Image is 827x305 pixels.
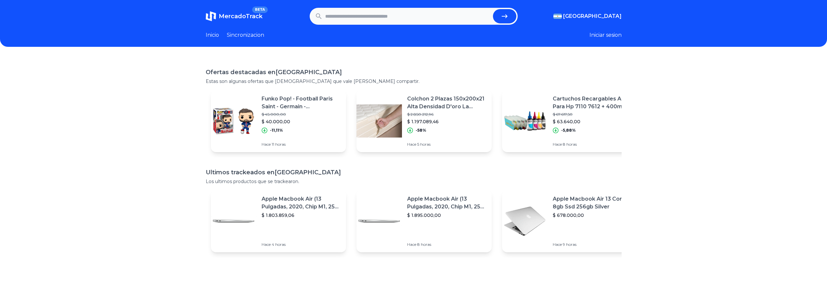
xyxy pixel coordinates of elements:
p: Hace 4 horas [262,242,341,247]
img: Featured image [356,198,402,244]
a: Featured imageColchon 2 Plazas 150x200x21 Alta Densidad D'oro La Cardeuse$ 2.850.212,96$ 1.197.08... [356,90,492,152]
img: Featured image [211,198,256,244]
img: Featured image [502,98,548,144]
button: Iniciar sesion [589,31,622,39]
p: $ 67.617,50 [553,112,632,117]
img: Featured image [502,198,548,244]
p: $ 1.803.859,06 [262,212,341,219]
p: Hace 8 horas [553,142,632,147]
img: Featured image [211,98,256,144]
a: Featured imageApple Macbook Air 13 Core I5 8gb Ssd 256gb Silver$ 678.000,00Hace 9 horas [502,190,637,252]
p: -11,11% [270,128,283,133]
p: Los ultimos productos que se trackearon. [206,178,622,185]
img: Featured image [356,98,402,144]
p: -5,88% [561,128,576,133]
p: Hace 8 horas [407,242,486,247]
h1: Ofertas destacadas en [GEOGRAPHIC_DATA] [206,68,622,77]
p: Apple Macbook Air (13 Pulgadas, 2020, Chip M1, 256 Gb De Ssd, 8 Gb De Ram) - Plata [262,195,341,211]
button: [GEOGRAPHIC_DATA] [553,12,622,20]
p: $ 1.895.000,00 [407,212,486,219]
p: $ 2.850.212,96 [407,112,486,117]
p: Apple Macbook Air 13 Core I5 8gb Ssd 256gb Silver [553,195,632,211]
p: Apple Macbook Air (13 Pulgadas, 2020, Chip M1, 256 Gb De Ssd, 8 Gb De Ram) - Plata [407,195,486,211]
p: Cartuchos Recargables Aqx Para Hp 7110 7612 + 400ml Tinta [553,95,632,111]
p: Hace 5 horas [407,142,486,147]
a: Featured imageFunko Pop! - Football Paris Saint - Germain - [PERSON_NAME]$ 45.000,00$ 40.000,00-1... [211,90,346,152]
p: Estas son algunas ofertas que [DEMOGRAPHIC_DATA] que vale [PERSON_NAME] compartir. [206,78,622,85]
p: Colchon 2 Plazas 150x200x21 Alta Densidad D'oro La Cardeuse [407,95,486,111]
p: Funko Pop! - Football Paris Saint - Germain - [PERSON_NAME] [262,95,341,111]
h1: Ultimos trackeados en [GEOGRAPHIC_DATA] [206,168,622,177]
p: $ 678.000,00 [553,212,632,219]
a: MercadoTrackBETA [206,11,263,21]
p: $ 40.000,00 [262,118,341,125]
p: Hace 11 horas [262,142,341,147]
a: Featured imageCartuchos Recargables Aqx Para Hp 7110 7612 + 400ml Tinta$ 67.617,50$ 63.640,00-5,8... [502,90,637,152]
a: Inicio [206,31,219,39]
p: Hace 9 horas [553,242,632,247]
a: Featured imageApple Macbook Air (13 Pulgadas, 2020, Chip M1, 256 Gb De Ssd, 8 Gb De Ram) - Plata$... [211,190,346,252]
span: MercadoTrack [219,13,263,20]
span: BETA [252,7,267,13]
p: $ 45.000,00 [262,112,341,117]
p: $ 1.197.089,46 [407,118,486,125]
a: Featured imageApple Macbook Air (13 Pulgadas, 2020, Chip M1, 256 Gb De Ssd, 8 Gb De Ram) - Plata$... [356,190,492,252]
p: $ 63.640,00 [553,118,632,125]
p: -58% [416,128,426,133]
span: [GEOGRAPHIC_DATA] [563,12,622,20]
a: Sincronizacion [227,31,264,39]
img: Argentina [553,14,562,19]
img: MercadoTrack [206,11,216,21]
